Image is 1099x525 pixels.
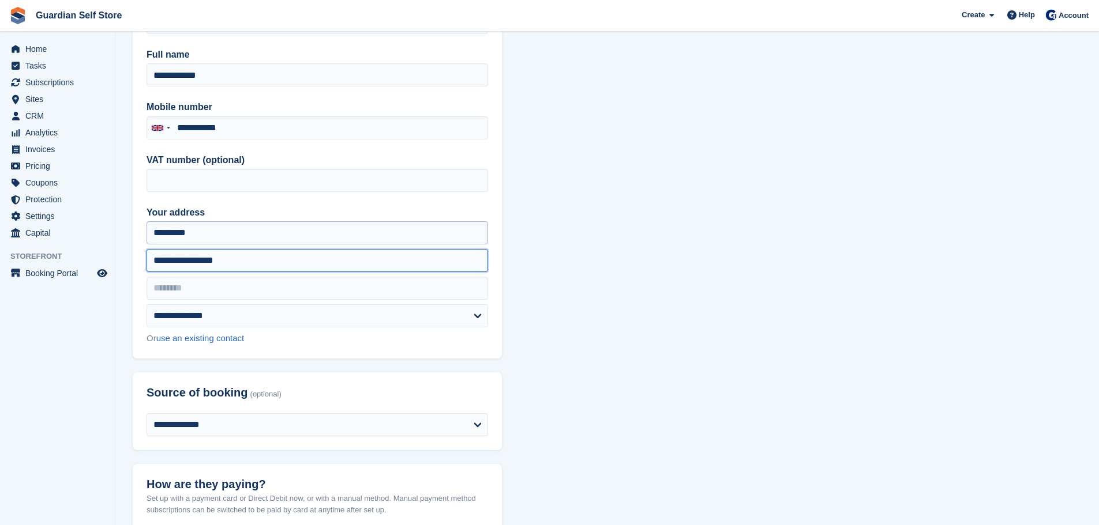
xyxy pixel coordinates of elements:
span: Invoices [25,141,95,157]
span: Capital [25,225,95,241]
div: United Kingdom: +44 [147,117,174,139]
span: Help [1019,9,1035,21]
a: menu [6,191,109,207]
div: Or [147,332,488,345]
p: Set up with a payment card or Direct Debit now, or with a manual method. Manual payment method su... [147,493,488,515]
a: menu [6,74,109,90]
a: menu [6,91,109,107]
label: Your address [147,206,488,220]
a: menu [6,124,109,141]
span: Booking Portal [25,265,95,281]
img: Tom Scott [1045,9,1057,21]
span: Subscriptions [25,74,95,90]
label: VAT number (optional) [147,153,488,167]
span: Source of booking [147,386,248,399]
span: Analytics [25,124,95,141]
a: menu [6,158,109,174]
a: menu [6,175,109,191]
img: stora-icon-8386f47178a22dfd0bd8f6a31ec36ba5ce8667c1dd55bd0f319d3a0aa187defe.svg [9,7,27,24]
span: Protection [25,191,95,207]
span: Coupons [25,175,95,191]
a: Guardian Self Store [31,6,126,25]
a: menu [6,41,109,57]
span: Create [962,9,985,21]
span: Settings [25,208,95,224]
a: menu [6,58,109,74]
h2: How are they paying? [147,478,488,491]
a: menu [6,265,109,281]
span: Tasks [25,58,95,74]
span: Home [25,41,95,57]
span: Storefront [10,251,115,262]
a: menu [6,208,109,224]
span: Account [1059,10,1089,21]
span: (optional) [250,390,282,399]
span: Pricing [25,158,95,174]
a: menu [6,108,109,124]
a: menu [6,141,109,157]
span: CRM [25,108,95,124]
a: use an existing contact [156,333,245,343]
a: menu [6,225,109,241]
label: Mobile number [147,100,488,114]
span: Sites [25,91,95,107]
a: Preview store [95,266,109,280]
label: Full name [147,48,488,62]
